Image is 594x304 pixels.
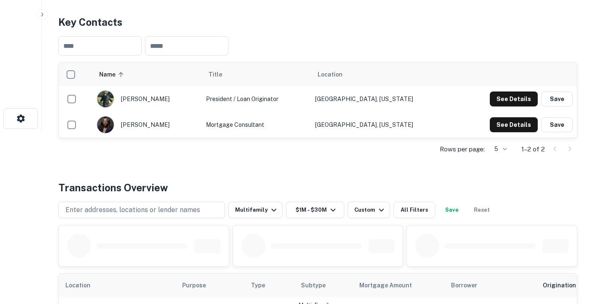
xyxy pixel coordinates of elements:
p: Rows per page: [440,144,485,154]
div: [PERSON_NAME] [97,90,198,108]
button: Save your search to get updates of matches that match your search criteria. [439,202,465,218]
span: Title [208,69,233,79]
button: Multifamily [228,202,283,218]
td: President / Loan Originator [202,86,311,112]
button: Custom [348,202,390,218]
td: Mortgage Consultant [202,112,311,138]
span: Name [99,69,126,79]
button: All Filters [393,202,435,218]
button: See Details [490,117,538,132]
th: Title [202,63,311,86]
span: Borrower [451,280,477,290]
button: $1M - $30M [286,202,344,218]
th: Mortgage Amount [353,274,444,297]
span: Location [65,280,101,290]
th: Subtype [294,274,353,297]
h4: Key Contacts [58,15,577,30]
th: Borrower [444,274,536,297]
th: Type [244,274,294,297]
div: scrollable content [59,63,577,138]
span: Location [318,69,343,79]
button: Save [541,117,573,132]
h4: Transactions Overview [58,180,168,195]
button: See Details [490,91,538,106]
td: [GEOGRAPHIC_DATA], [US_STATE] [311,86,454,112]
span: Purpose [182,280,217,290]
p: 1–2 of 2 [521,144,545,154]
th: Name [93,63,202,86]
div: [PERSON_NAME] [97,116,198,133]
button: Reset [469,202,495,218]
div: Custom [354,205,386,215]
p: Enter addresses, locations or lender names [65,205,200,215]
iframe: Chat Widget [552,237,594,277]
img: 1699637327609 [97,91,114,107]
td: [GEOGRAPHIC_DATA], [US_STATE] [311,112,454,138]
span: Mortgage Amount [359,280,423,290]
img: 1544381695072 [97,116,114,133]
div: 5 [488,143,508,155]
span: Type [251,280,265,290]
span: Subtype [301,280,326,290]
th: Location [59,274,175,297]
button: Save [541,91,573,106]
button: Enter addresses, locations or lender names [58,202,225,218]
th: Location [311,63,454,86]
th: Purpose [175,274,244,297]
